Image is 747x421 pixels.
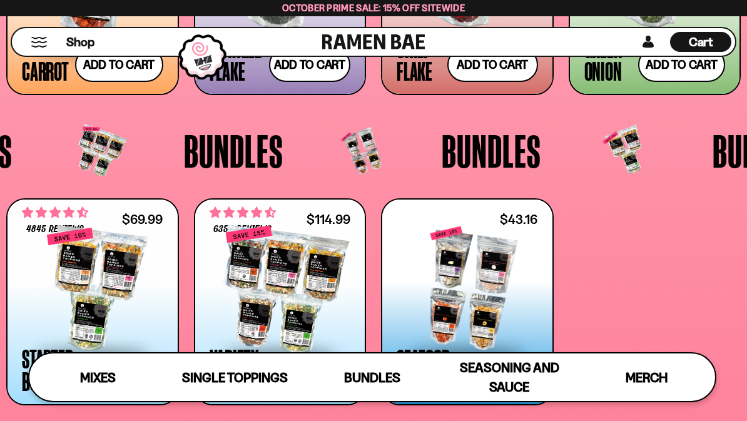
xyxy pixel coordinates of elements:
[210,37,263,82] div: Seaweed Flake
[184,128,283,174] span: Bundles
[670,28,731,56] div: Cart
[66,34,94,51] span: Shop
[303,353,440,401] a: Bundles
[166,353,303,401] a: Single Toppings
[282,2,465,14] span: October Prime Sale: 15% off Sitewide
[460,360,559,395] span: Seasoning and Sauce
[381,198,554,406] a: $43.16 Seafood Bundle Add to cart
[80,370,116,385] span: Mixes
[689,34,713,49] span: Cart
[182,370,288,385] span: Single Toppings
[22,205,88,221] span: 4.71 stars
[22,59,69,82] div: Carrot
[584,37,633,82] div: Green Onion
[307,213,350,225] div: $114.99
[26,225,84,235] span: 4845 reviews
[500,213,537,225] div: $43.16
[344,370,400,385] span: Bundles
[22,347,78,392] div: Starter Bundle
[578,353,715,401] a: Merch
[442,128,541,174] span: Bundles
[626,370,668,385] span: Merch
[122,213,163,225] div: $69.99
[66,32,94,52] a: Shop
[397,37,441,82] div: Chili Flake
[213,225,271,235] span: 6356 reviews
[31,37,48,48] button: Mobile Menu Trigger
[441,353,578,401] a: Seasoning and Sauce
[210,205,276,221] span: 4.63 stars
[29,353,166,401] a: Mixes
[194,198,367,406] a: 4.63 stars 6356 reviews $114.99 Variety Bundle Add to cart
[6,198,179,406] a: 4.71 stars 4845 reviews $69.99 Starter Bundle Add to cart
